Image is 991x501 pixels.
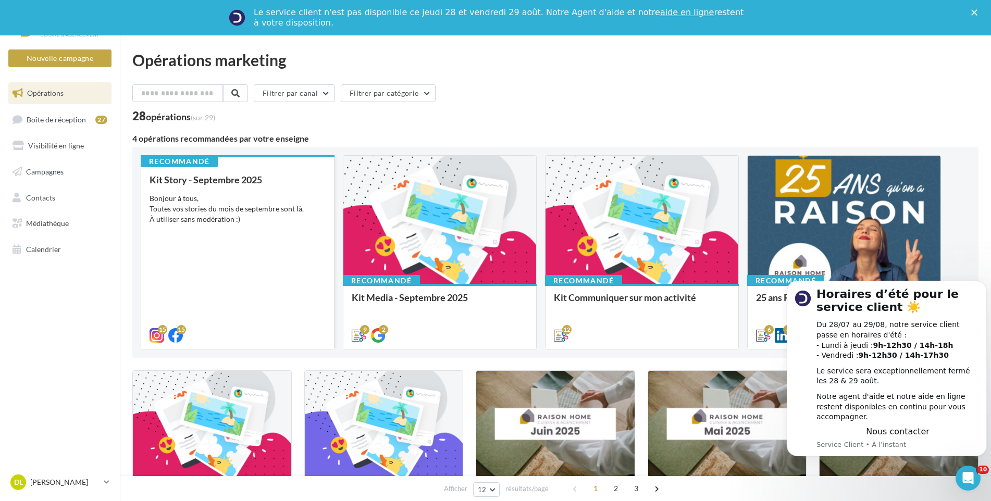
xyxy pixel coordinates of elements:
span: (sur 29) [191,113,215,122]
a: aide en ligne [660,7,714,17]
span: Médiathèque [26,219,69,228]
span: 10 [977,466,989,474]
div: 15 [177,325,186,334]
span: Visibilité en ligne [28,141,84,150]
div: 28 [132,110,215,122]
span: 3 [628,480,645,497]
a: DL [PERSON_NAME] [8,472,112,492]
div: 27 [95,116,107,124]
div: Recommandé [545,275,622,286]
p: [PERSON_NAME] [30,477,100,487]
div: 9 [360,325,369,334]
button: Filtrer par canal [254,84,335,102]
span: Kit Communiquer sur mon activité [554,292,696,303]
div: opérations [146,112,215,121]
span: 25 ans Raison Home [756,292,839,303]
button: Filtrer par catégorie [341,84,436,102]
div: Bonjour à tous, Toutes vos stories du mois de septembre sont là. À utiliser sans modération :) [150,193,326,224]
span: Campagnes [26,167,64,176]
div: Le service client n'est pas disponible ce jeudi 28 et vendredi 29 août. Notre Agent d'aide et not... [254,7,746,28]
button: 12 [473,482,500,497]
div: 2 [379,325,388,334]
span: Opérations [27,89,64,97]
span: Kit Media - Septembre 2025 [352,292,468,303]
a: Calendrier [6,239,114,260]
img: Profile image for Service-Client [229,9,245,26]
span: DL [14,477,23,487]
div: 15 [158,325,167,334]
a: Boîte de réception27 [6,108,114,131]
a: Opérations [6,82,114,104]
div: Recommandé [747,275,824,286]
div: 12 [562,325,572,334]
span: 1 [587,480,604,497]
a: Visibilité en ligne [6,135,114,157]
iframe: Intercom live chat [956,466,981,491]
span: Calendrier [26,245,61,254]
iframe: Intercom notifications message [783,275,991,473]
a: Contacts [6,187,114,209]
div: 4 opérations recommandées par votre enseigne [132,134,978,143]
a: Campagnes [6,161,114,183]
span: Boîte de réception [27,115,86,123]
span: Kit Story - Septembre 2025 [150,174,262,185]
span: Afficher [444,484,467,494]
button: Nouvelle campagne [8,49,112,67]
span: résultats/page [505,484,549,494]
span: 12 [478,485,487,494]
span: 2 [608,480,624,497]
span: Contacts [26,193,55,202]
div: Fermer [971,9,982,16]
div: Opérations marketing [132,52,978,68]
div: Recommandé [141,156,218,167]
div: Recommandé [343,275,420,286]
div: 6 [764,325,774,334]
a: Médiathèque [6,212,114,234]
